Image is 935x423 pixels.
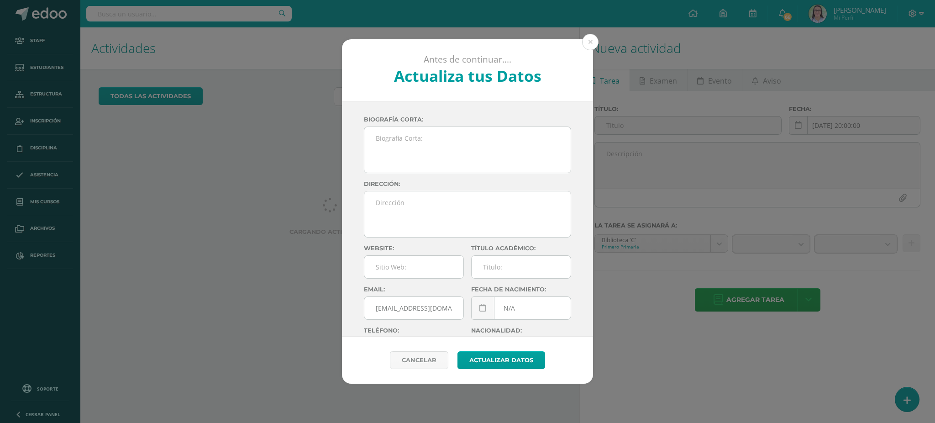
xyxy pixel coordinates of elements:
[364,180,571,187] label: Dirección:
[364,286,464,293] label: Email:
[364,245,464,252] label: Website:
[367,65,569,86] h2: Actualiza tus Datos
[390,351,448,369] a: Cancelar
[471,286,571,293] label: Fecha de nacimiento:
[471,327,571,334] label: Nacionalidad:
[364,116,571,123] label: Biografía corta:
[364,327,464,334] label: Teléfono:
[472,256,571,278] input: Titulo:
[471,245,571,252] label: Título académico:
[367,54,569,65] p: Antes de continuar....
[364,297,463,319] input: Correo Electronico:
[457,351,545,369] button: Actualizar datos
[472,297,571,319] input: Fecha de Nacimiento:
[364,256,463,278] input: Sitio Web:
